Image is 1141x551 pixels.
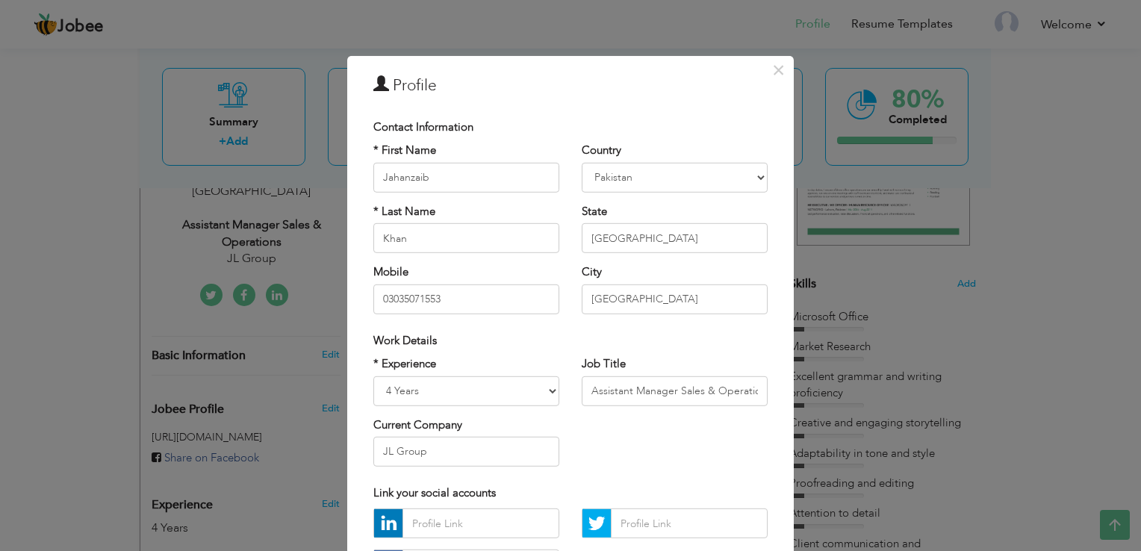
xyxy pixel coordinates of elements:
input: Profile Link [402,508,559,538]
h3: Profile [373,75,768,97]
label: Job Title [582,356,626,372]
span: Link your social accounts [373,485,496,500]
label: * Experience [373,356,436,372]
img: linkedin [374,509,402,538]
img: Twitter [582,509,611,538]
label: Current Company [373,417,462,432]
label: Country [582,143,621,158]
input: Profile Link [611,508,768,538]
label: State [582,204,607,220]
label: City [582,264,602,280]
label: * Last Name [373,204,435,220]
label: * First Name [373,143,436,158]
button: Close [766,58,790,82]
span: × [772,57,785,84]
label: Mobile [373,264,408,280]
span: Contact Information [373,119,473,134]
span: Work Details [373,332,437,347]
